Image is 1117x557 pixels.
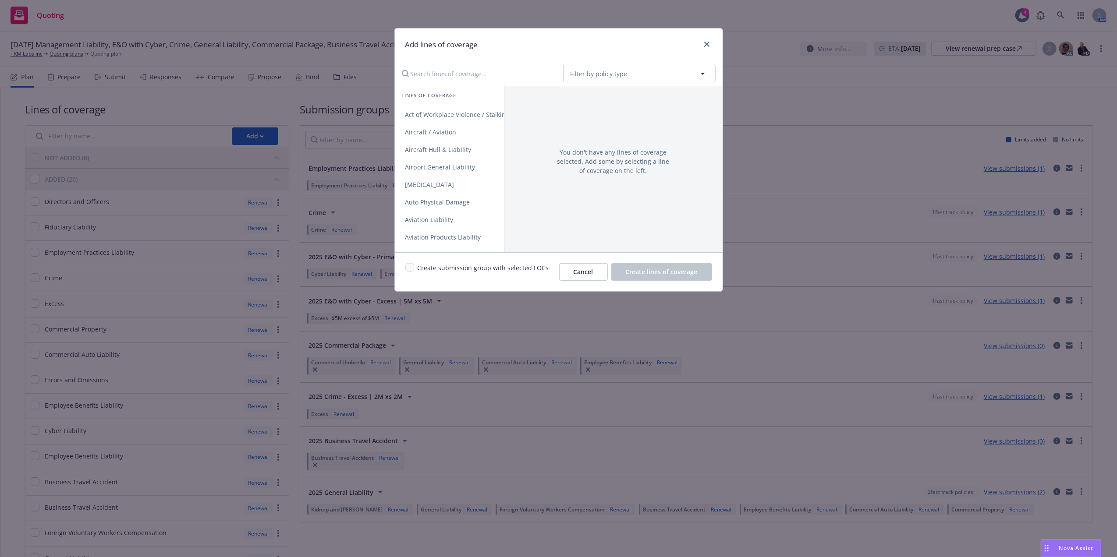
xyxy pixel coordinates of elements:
span: Create submission group with selected LOCs [418,263,549,281]
span: Auto Physical Damage [395,198,481,206]
span: Aircraft / Aviation [395,128,467,136]
span: Create lines of coverage [626,268,698,276]
span: You don't have any lines of coverage selected. Add some by selecting a line of coverage on the left. [557,148,670,175]
button: Cancel [559,263,608,281]
span: Act of Workplace Violence / Stalking Threat [395,110,541,119]
span: Aviation Products Liability [395,233,492,241]
span: Filter by policy type [571,69,628,78]
span: Cancel [574,268,593,276]
span: Airport General Liability [395,163,486,171]
span: [MEDICAL_DATA] [395,180,465,189]
button: Nova Assist [1041,539,1101,557]
span: Nova Assist [1059,544,1094,552]
span: Blanket Accident [395,250,465,259]
input: Search lines of coverage... [397,65,556,82]
button: Filter by policy type [563,65,716,82]
span: Aviation Liability [395,215,464,224]
h1: Add lines of coverage [405,39,478,50]
div: Drag to move [1041,540,1052,557]
span: Lines of coverage [402,92,457,99]
a: close [702,39,712,49]
button: Create lines of coverage [611,263,712,281]
span: Aircraft Hull & Liability [395,145,482,154]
